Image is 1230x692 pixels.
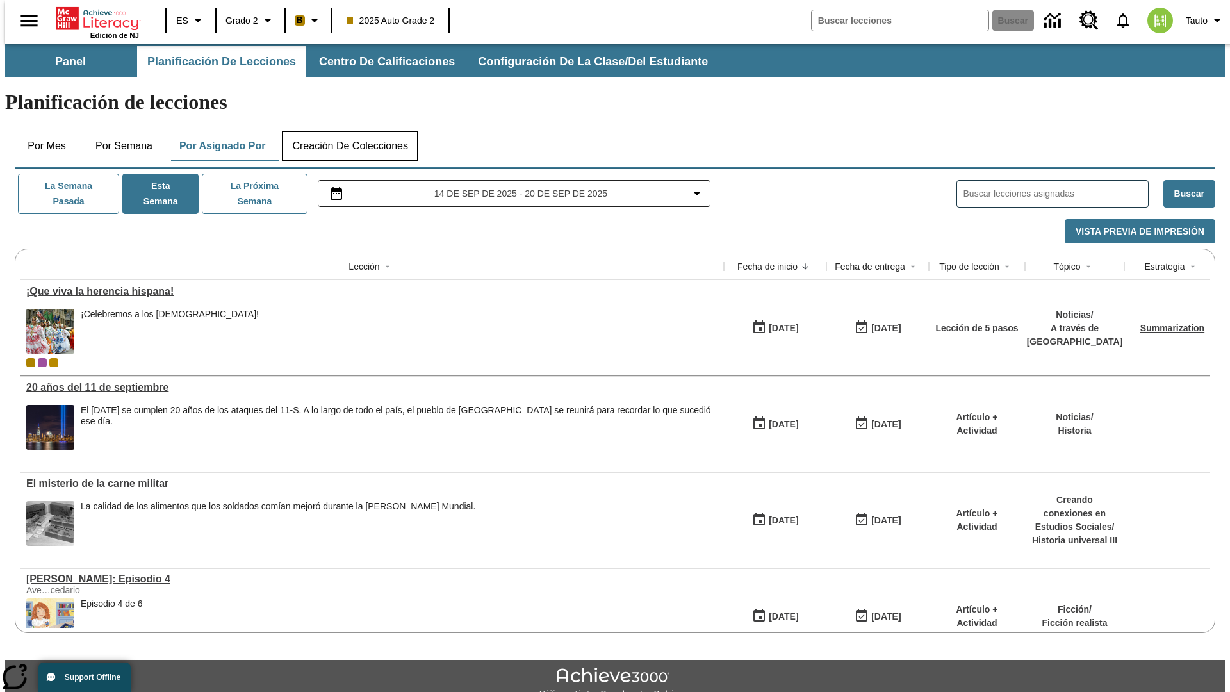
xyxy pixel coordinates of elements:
[737,260,798,273] div: Fecha de inicio
[871,416,901,432] div: [DATE]
[170,9,211,32] button: Lenguaje: ES, Selecciona un idioma
[26,309,74,354] img: dos filas de mujeres hispanas en un desfile que celebra la cultura hispana. Las mujeres lucen col...
[26,286,717,297] a: ¡Que viva la herencia hispana!, Lecciones
[939,260,999,273] div: Tipo de lección
[1072,3,1106,38] a: Centro de recursos, Se abrirá en una pestaña nueva.
[81,309,259,320] div: ¡Celebremos a los [DEMOGRAPHIC_DATA]!
[1056,411,1093,424] p: Noticias /
[5,44,1225,77] div: Subbarra de navegación
[26,501,74,546] img: Fotografía en blanco y negro que muestra cajas de raciones de comida militares con la etiqueta U....
[26,598,74,643] img: Elena está sentada en la mesa de clase, poniendo pegamento en un trozo de papel. Encima de la mes...
[81,405,717,450] div: El 11 de septiembre de 2021 se cumplen 20 años de los ataques del 11-S. A lo largo de todo el paí...
[748,316,803,340] button: 09/15/25: Primer día en que estuvo disponible la lección
[202,174,307,214] button: La próxima semana
[850,316,905,340] button: 09/21/25: Último día en que podrá accederse la lección
[905,259,921,274] button: Sort
[850,604,905,629] button: 09/14/25: Último día en que podrá accederse la lección
[26,382,717,393] a: 20 años del 11 de septiembre, Lecciones
[1186,14,1208,28] span: Tauto
[220,9,281,32] button: Grado: Grado 2, Elige un grado
[297,12,303,28] span: B
[348,260,379,273] div: Lección
[1031,534,1118,547] p: Historia universal III
[380,259,395,274] button: Sort
[137,46,306,77] button: Planificación de lecciones
[81,501,475,546] div: La calidad de los alimentos que los soldados comían mejoró durante la Segunda Guerra Mundial.
[282,131,418,161] button: Creación de colecciones
[38,358,47,367] div: OL 2025 Auto Grade 3
[689,186,705,201] svg: Collapse Date Range Filter
[26,286,717,297] div: ¡Que viva la herencia hispana!
[26,478,717,490] a: El misterio de la carne militar , Lecciones
[324,186,705,201] button: Seleccione el intervalo de fechas opción del menú
[26,358,35,367] div: Clase actual
[769,416,798,432] div: [DATE]
[90,31,139,39] span: Edición de NJ
[1140,323,1204,333] a: Summarization
[85,131,163,161] button: Por semana
[56,6,139,31] a: Portada
[81,598,143,609] div: Episodio 4 de 6
[434,187,607,201] span: 14 de sep de 2025 - 20 de sep de 2025
[1031,493,1118,534] p: Creando conexiones en Estudios Sociales /
[56,4,139,39] div: Portada
[26,382,717,393] div: 20 años del 11 de septiembre
[1042,603,1108,616] p: Ficción /
[769,320,798,336] div: [DATE]
[935,603,1019,630] p: Artículo + Actividad
[176,14,188,28] span: ES
[81,501,475,512] p: La calidad de los alimentos que los soldados comían mejoró durante la [PERSON_NAME] Mundial.
[1106,4,1140,37] a: Notificaciones
[81,309,259,354] div: ¡Celebremos a los hispanoamericanos!
[1053,260,1080,273] div: Tópico
[871,513,901,529] div: [DATE]
[5,90,1225,114] h1: Planificación de lecciones
[347,14,435,28] span: 2025 Auto Grade 2
[26,573,717,585] div: Elena Menope: Episodio 4
[1056,424,1093,438] p: Historia
[26,478,717,490] div: El misterio de la carne militar
[6,46,135,77] button: Panel
[1163,180,1215,208] button: Buscar
[169,131,276,161] button: Por asignado por
[225,14,258,28] span: Grado 2
[748,604,803,629] button: 09/14/25: Primer día en que estuvo disponible la lección
[1140,4,1181,37] button: Escoja un nuevo avatar
[26,405,74,450] img: Tributo con luces en la ciudad de Nueva York desde el Parque Estatal Liberty (Nueva Jersey)
[1181,9,1230,32] button: Perfil/Configuración
[5,46,719,77] div: Subbarra de navegación
[81,598,143,643] div: Episodio 4 de 6
[1144,260,1185,273] div: Estrategia
[748,508,803,532] button: 09/14/25: Primer día en que estuvo disponible la lección
[1037,3,1072,38] a: Centro de información
[1027,322,1123,349] p: A través de [GEOGRAPHIC_DATA]
[468,46,718,77] button: Configuración de la clase/del estudiante
[871,609,901,625] div: [DATE]
[748,412,803,436] button: 09/14/25: Primer día en que estuvo disponible la lección
[81,405,717,427] div: El [DATE] se cumplen 20 años de los ataques del 11-S. A lo largo de todo el país, el pueblo de [G...
[812,10,988,31] input: Buscar campo
[769,513,798,529] div: [DATE]
[935,507,1019,534] p: Artículo + Actividad
[309,46,465,77] button: Centro de calificaciones
[26,585,218,595] div: Ave…cedario
[871,320,901,336] div: [DATE]
[935,411,1019,438] p: Artículo + Actividad
[122,174,199,214] button: Esta semana
[769,609,798,625] div: [DATE]
[999,259,1015,274] button: Sort
[1081,259,1096,274] button: Sort
[1027,308,1123,322] p: Noticias /
[1065,219,1215,244] button: Vista previa de impresión
[1042,616,1108,630] p: Ficción realista
[26,573,717,585] a: Elena Menope: Episodio 4, Lecciones
[65,673,120,682] span: Support Offline
[290,9,327,32] button: Boost El color de la clase es anaranjado claro. Cambiar el color de la clase.
[49,358,58,367] div: New 2025 class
